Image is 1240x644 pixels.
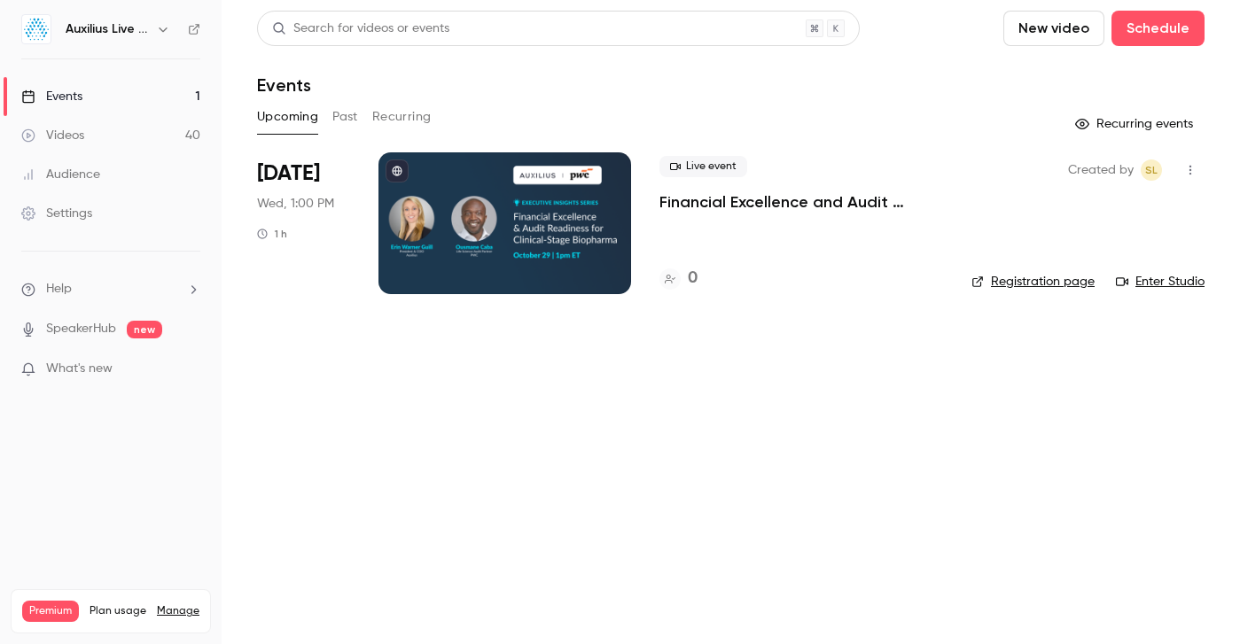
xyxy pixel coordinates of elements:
div: Search for videos or events [272,19,449,38]
a: 0 [659,267,698,291]
span: Live event [659,156,747,177]
span: Sharon Langan [1141,159,1162,181]
a: Manage [157,604,199,618]
div: Audience [21,166,100,183]
h1: Events [257,74,311,96]
span: SL [1145,159,1158,181]
a: Registration page [971,273,1095,291]
span: [DATE] [257,159,320,188]
img: Auxilius Live Sessions [22,15,51,43]
h4: 0 [688,267,698,291]
span: Wed, 1:00 PM [257,195,334,213]
span: new [127,321,162,338]
button: Past [332,103,358,131]
a: Enter Studio [1116,273,1205,291]
div: Events [21,88,82,105]
button: Upcoming [257,103,318,131]
button: New video [1003,11,1104,46]
div: Settings [21,205,92,222]
button: Recurring [372,103,432,131]
div: 1 h [257,227,287,241]
li: help-dropdown-opener [21,280,200,299]
span: Created by [1068,159,1134,181]
span: Help [46,280,72,299]
button: Recurring events [1067,110,1205,138]
a: SpeakerHub [46,320,116,338]
div: Oct 29 Wed, 1:00 PM (America/New York) [257,152,350,294]
span: What's new [46,360,113,378]
div: Videos [21,127,84,144]
span: Plan usage [90,604,146,618]
button: Schedule [1111,11,1205,46]
span: Premium [22,601,79,622]
a: Financial Excellence and Audit Readiness for Clinical-Stage Biopharma [659,191,943,213]
h6: Auxilius Live Sessions [66,20,149,38]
